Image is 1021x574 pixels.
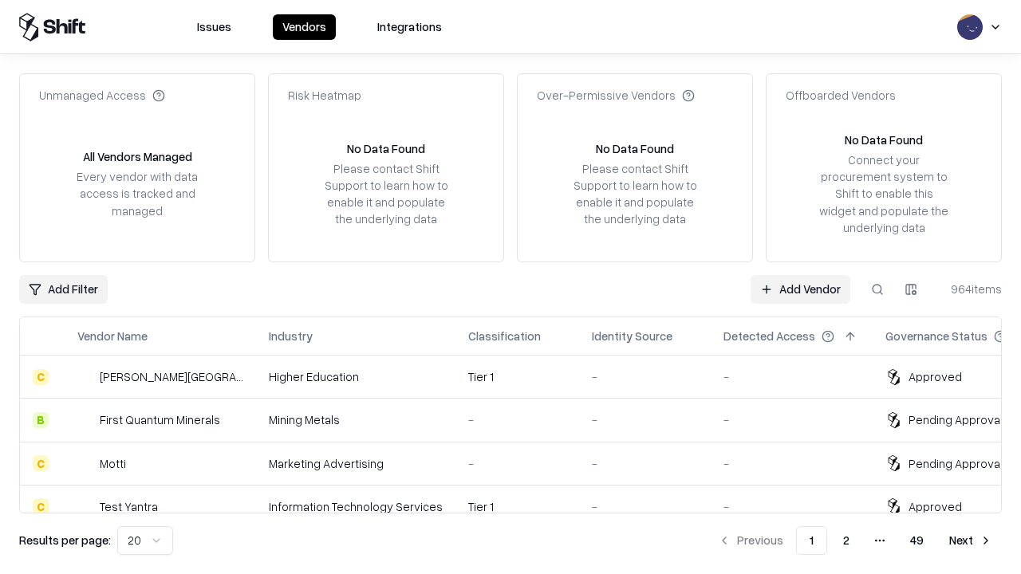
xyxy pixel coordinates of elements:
[909,368,962,385] div: Approved
[19,275,108,304] button: Add Filter
[33,369,49,385] div: C
[723,368,860,385] div: -
[468,411,566,428] div: -
[796,526,827,555] button: 1
[909,498,962,515] div: Approved
[368,14,451,40] button: Integrations
[33,498,49,514] div: C
[77,328,148,344] div: Vendor Name
[39,87,165,104] div: Unmanaged Access
[83,148,192,165] div: All Vendors Managed
[723,455,860,472] div: -
[100,368,243,385] div: [PERSON_NAME][GEOGRAPHIC_DATA]
[537,87,695,104] div: Over-Permissive Vendors
[818,151,950,236] div: Connect your procurement system to Shift to enable this widget and populate the underlying data
[909,455,1003,472] div: Pending Approval
[269,455,443,472] div: Marketing Advertising
[708,526,1002,555] nav: pagination
[592,328,672,344] div: Identity Source
[19,532,111,548] p: Results per page:
[269,368,443,385] div: Higher Education
[77,369,93,385] img: Reichman University
[100,455,126,472] div: Motti
[751,275,850,304] a: Add Vendor
[569,160,701,228] div: Please contact Shift Support to learn how to enable it and populate the underlying data
[592,498,698,515] div: -
[897,526,936,555] button: 49
[288,87,361,104] div: Risk Heatmap
[71,168,203,218] div: Every vendor with data access is tracked and managed
[468,455,566,472] div: -
[187,14,241,40] button: Issues
[592,455,698,472] div: -
[845,132,923,148] div: No Data Found
[269,411,443,428] div: Mining Metals
[347,140,425,157] div: No Data Found
[786,87,896,104] div: Offboarded Vendors
[830,526,862,555] button: 2
[33,412,49,428] div: B
[940,526,1002,555] button: Next
[885,328,987,344] div: Governance Status
[909,411,1003,428] div: Pending Approval
[592,411,698,428] div: -
[100,498,158,515] div: Test Yantra
[273,14,336,40] button: Vendors
[592,368,698,385] div: -
[938,281,1002,297] div: 964 items
[77,498,93,514] img: Test Yantra
[723,328,815,344] div: Detected Access
[468,328,541,344] div: Classification
[320,160,452,228] div: Please contact Shift Support to learn how to enable it and populate the underlying data
[100,411,220,428] div: First Quantum Minerals
[77,412,93,428] img: First Quantum Minerals
[269,328,313,344] div: Industry
[269,498,443,515] div: Information Technology Services
[468,368,566,385] div: Tier 1
[468,498,566,515] div: Tier 1
[77,455,93,471] img: Motti
[723,411,860,428] div: -
[596,140,674,157] div: No Data Found
[33,455,49,471] div: C
[723,498,860,515] div: -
